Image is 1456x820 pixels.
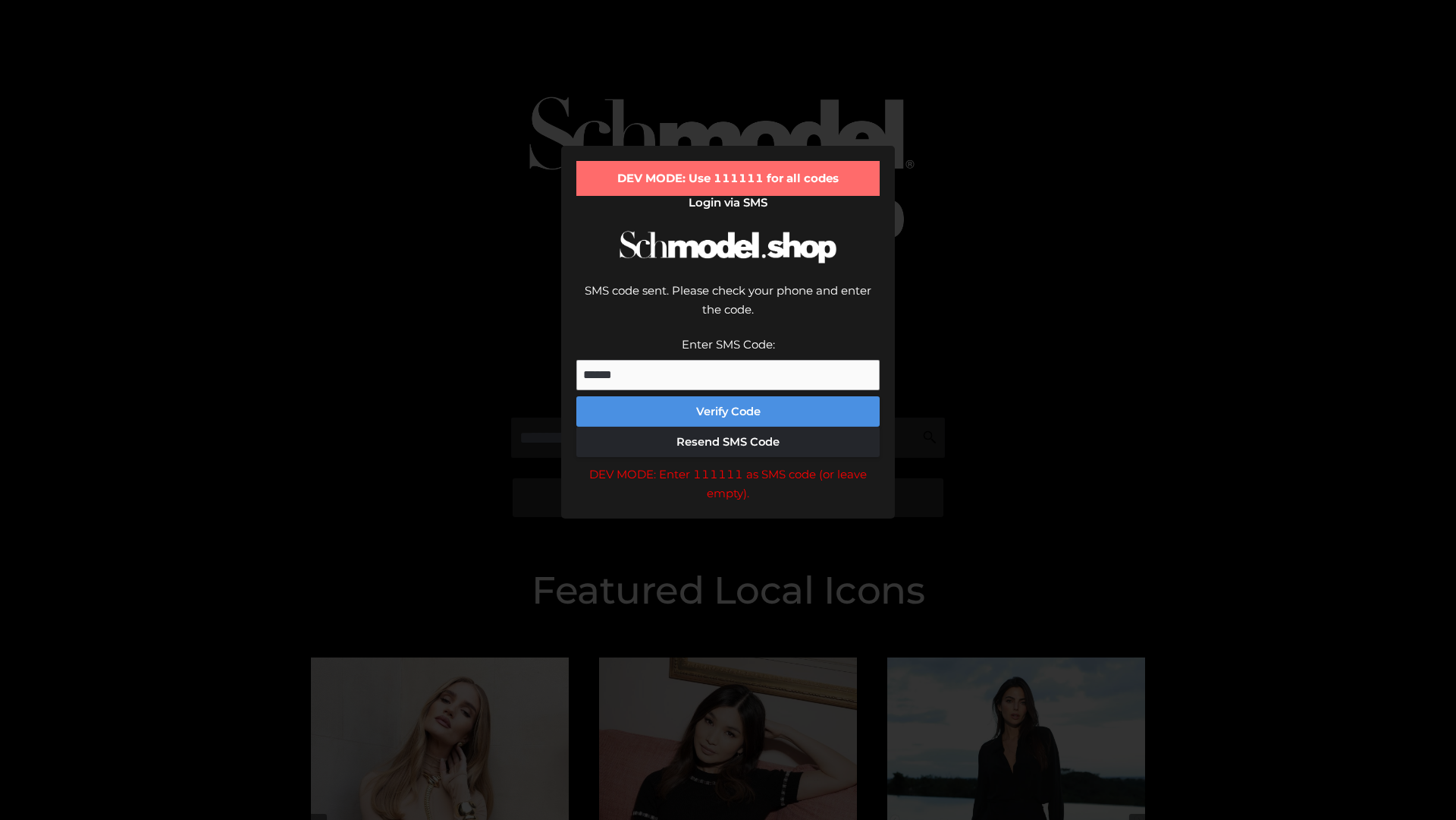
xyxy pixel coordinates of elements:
div: DEV MODE: Enter 111111 as SMS code (or leave empty). [576,465,880,503]
img: Schmodel Logo [614,217,842,277]
div: SMS code sent. Please check your phone and enter the code. [576,281,880,335]
label: Enter SMS Code: [682,337,775,352]
button: Verify Code [576,396,880,427]
div: DEV MODE: Use 111111 for all codes [576,161,880,196]
button: Resend SMS Code [576,427,880,457]
h2: Login via SMS [576,196,880,210]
